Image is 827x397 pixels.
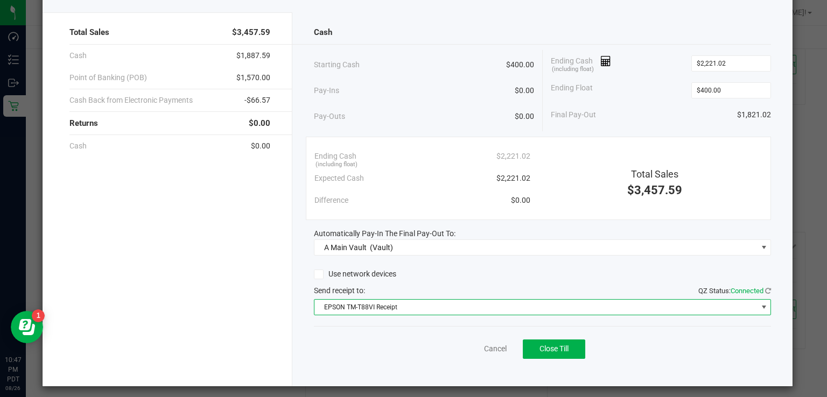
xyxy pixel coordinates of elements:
div: Returns [69,112,271,135]
span: Starting Cash [314,59,360,70]
span: $2,221.02 [496,151,530,162]
span: $1,887.59 [236,50,270,61]
span: Connected [731,287,763,295]
span: Final Pay-Out [551,109,596,120]
span: $1,570.00 [236,72,270,83]
span: Total Sales [69,26,109,39]
span: Cash Back from Electronic Payments [69,95,193,106]
span: Total Sales [631,168,678,180]
span: (including float) [552,65,594,74]
span: (including float) [316,160,358,169]
span: $0.00 [515,85,534,96]
span: EPSON TM-T88VI Receipt [314,300,757,315]
iframe: Resource center unread badge [32,309,45,322]
span: Automatically Pay-In The Final Pay-Out To: [314,229,455,238]
span: $0.00 [515,111,534,122]
span: Cash [314,26,332,39]
span: -$66.57 [244,95,270,106]
span: Point of Banking (POB) [69,72,147,83]
span: A Main Vault [324,243,367,252]
span: Cash [69,140,87,152]
span: Ending Float [551,82,593,98]
iframe: Resource center [11,311,43,343]
span: Close Till [539,344,569,353]
span: $2,221.02 [496,173,530,184]
span: Pay-Outs [314,111,345,122]
span: $3,457.59 [627,183,682,197]
button: Close Till [523,339,585,359]
span: Pay-Ins [314,85,339,96]
span: $0.00 [251,140,270,152]
span: Expected Cash [314,173,364,184]
span: Cash [69,50,87,61]
span: $0.00 [511,195,530,206]
span: (Vault) [370,243,393,252]
label: Use network devices [314,268,396,280]
span: Send receipt to: [314,286,365,295]
span: QZ Status: [698,287,771,295]
span: $0.00 [249,117,270,130]
span: $3,457.59 [232,26,270,39]
span: $1,821.02 [737,109,771,120]
span: $400.00 [506,59,534,70]
span: Ending Cash [314,151,356,162]
span: Ending Cash [551,55,611,72]
span: Difference [314,195,348,206]
a: Cancel [484,343,507,355]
